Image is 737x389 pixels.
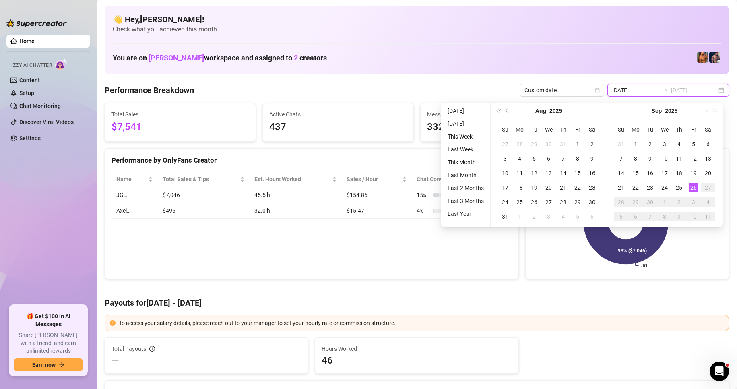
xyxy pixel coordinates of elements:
[558,183,568,192] div: 21
[541,122,556,137] th: We
[628,151,643,166] td: 2025-09-08
[149,346,155,352] span: info-circle
[689,168,698,178] div: 19
[570,180,585,195] td: 2025-08-22
[645,168,655,178] div: 16
[515,197,524,207] div: 25
[500,183,510,192] div: 17
[541,151,556,166] td: 2025-08-06
[701,180,715,195] td: 2025-09-27
[11,62,52,69] span: Izzy AI Chatter
[709,52,720,63] img: Axel
[628,209,643,224] td: 2025-10-06
[250,187,342,203] td: 45.5 h
[689,154,698,163] div: 12
[570,195,585,209] td: 2025-08-29
[544,197,553,207] div: 27
[512,151,527,166] td: 2025-08-04
[14,312,83,328] span: 🎁 Get $100 in AI Messages
[556,209,570,224] td: 2025-09-04
[703,212,713,221] div: 11
[342,172,412,187] th: Sales / Hour
[110,320,116,326] span: exclamation-circle
[19,135,41,141] a: Settings
[544,139,553,149] div: 30
[269,120,407,135] span: 437
[570,122,585,137] th: Fr
[515,154,524,163] div: 4
[494,103,503,119] button: Last year (Control + left)
[556,195,570,209] td: 2025-08-28
[163,175,238,184] span: Total Sales & Tips
[113,25,721,34] span: Check what you achieved this month
[503,103,512,119] button: Previous month (PageUp)
[544,168,553,178] div: 13
[614,166,628,180] td: 2025-09-14
[19,77,40,83] a: Content
[347,175,400,184] span: Sales / Hour
[558,197,568,207] div: 28
[703,154,713,163] div: 13
[498,122,512,137] th: Su
[527,180,541,195] td: 2025-08-19
[500,197,510,207] div: 24
[444,170,487,180] li: Last Month
[500,154,510,163] div: 3
[524,84,599,96] span: Custom date
[417,175,501,184] span: Chat Conversion
[541,137,556,151] td: 2025-07-30
[645,197,655,207] div: 30
[614,151,628,166] td: 2025-09-07
[500,168,510,178] div: 10
[512,180,527,195] td: 2025-08-18
[672,137,686,151] td: 2025-09-04
[660,197,669,207] div: 1
[111,155,512,166] div: Performance by OnlyFans Creator
[628,137,643,151] td: 2025-09-01
[558,139,568,149] div: 31
[254,175,331,184] div: Est. Hours Worked
[585,137,599,151] td: 2025-08-02
[587,183,597,192] div: 23
[515,139,524,149] div: 28
[612,86,658,95] input: Start date
[570,209,585,224] td: 2025-09-05
[660,139,669,149] div: 3
[570,166,585,180] td: 2025-08-15
[587,139,597,149] div: 2
[541,209,556,224] td: 2025-09-03
[111,110,249,119] span: Total Sales
[689,183,698,192] div: 26
[113,54,327,62] h1: You are on workspace and assigned to creators
[19,119,74,125] a: Discover Viral Videos
[529,197,539,207] div: 26
[444,183,487,193] li: Last 2 Months
[111,172,158,187] th: Name
[585,151,599,166] td: 2025-08-09
[558,168,568,178] div: 14
[558,154,568,163] div: 7
[703,139,713,149] div: 6
[665,103,677,119] button: Choose a year
[541,166,556,180] td: 2025-08-13
[631,168,640,178] div: 15
[570,151,585,166] td: 2025-08-08
[558,212,568,221] div: 4
[614,195,628,209] td: 2025-09-28
[294,54,298,62] span: 2
[111,120,249,135] span: $7,541
[500,212,510,221] div: 31
[19,90,34,96] a: Setup
[660,183,669,192] div: 24
[498,151,512,166] td: 2025-08-03
[500,139,510,149] div: 27
[701,151,715,166] td: 2025-09-13
[645,154,655,163] div: 9
[631,197,640,207] div: 29
[535,103,546,119] button: Choose a month
[444,196,487,206] li: Last 3 Months
[628,195,643,209] td: 2025-09-29
[529,139,539,149] div: 29
[595,88,600,93] span: calendar
[585,166,599,180] td: 2025-08-16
